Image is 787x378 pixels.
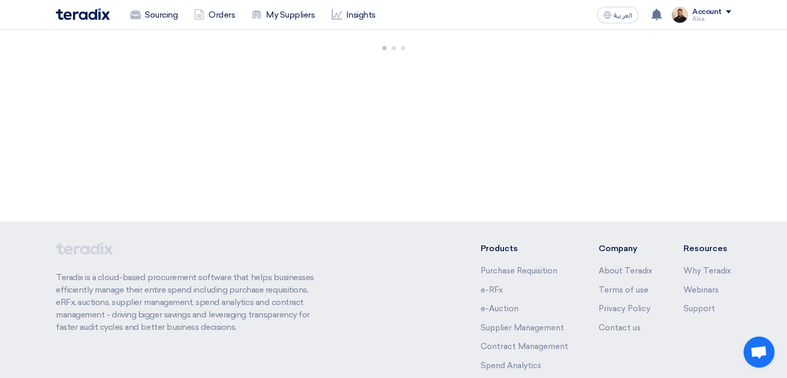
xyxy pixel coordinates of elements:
[56,8,110,20] img: Teradix logo
[684,304,715,313] a: Support
[243,4,323,26] a: My Suppliers
[684,285,719,295] a: Webinars
[481,304,518,313] a: e-Auction
[684,266,731,275] a: Why Teradix
[599,285,648,295] a: Terms of use
[122,4,186,26] a: Sourcing
[597,7,638,23] button: العربية
[599,323,641,332] a: Contact us
[599,242,652,255] li: Company
[56,271,326,333] p: Teradix is a cloud-based procurement software that helps businesses efficiently manage their enti...
[692,8,722,17] div: Account
[672,7,688,23] img: MAA_1717931611039.JPG
[692,16,731,22] div: Alaa
[684,242,731,255] li: Resources
[481,342,568,351] a: Contract Management
[614,12,632,19] span: العربية
[481,266,557,275] a: Purchase Requisition
[323,4,384,26] a: Insights
[481,361,541,370] a: Spend Analytics
[599,266,652,275] a: About Teradix
[481,242,568,255] li: Products
[744,337,775,368] a: Open chat
[599,304,650,313] a: Privacy Policy
[481,323,564,332] a: Supplier Management
[481,285,503,295] a: e-RFx
[186,4,243,26] a: Orders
